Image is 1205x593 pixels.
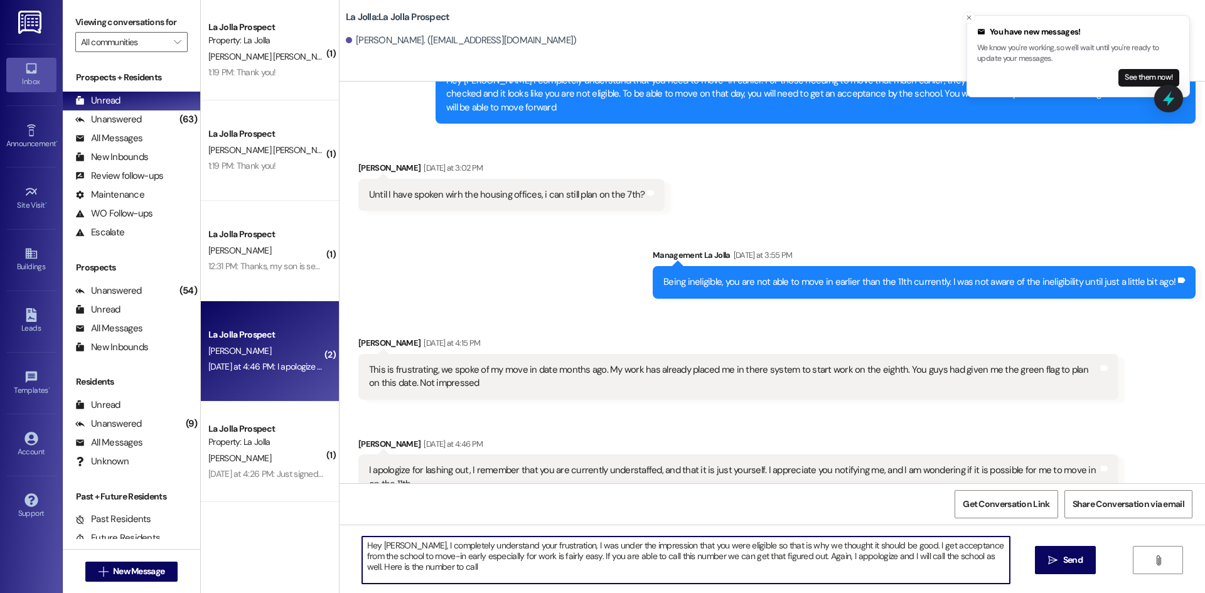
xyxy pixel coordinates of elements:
div: [DATE] at 4:46 PM [420,437,483,451]
div: Unread [75,303,120,316]
div: [PERSON_NAME] [358,437,1118,455]
div: Past Residents [75,513,151,526]
div: La Jolla Prospect [208,422,324,435]
span: [PERSON_NAME] [PERSON_NAME] [208,144,336,156]
button: New Message [85,562,178,582]
div: La Jolla Prospect [208,228,324,241]
div: Property: La Jolla [208,34,324,47]
a: Inbox [6,58,56,92]
div: New Inbounds [75,151,148,164]
div: All Messages [75,132,142,145]
div: I apologize for lashing out, I remember that you are currently understaffed, and that it is just ... [369,464,1098,491]
div: (54) [176,281,200,301]
span: [PERSON_NAME] [208,245,271,256]
i:  [174,37,181,47]
button: Close toast [963,11,975,24]
div: [DATE] at 4:26 PM: Just signed it! Thank you! [208,468,368,479]
i:  [99,567,108,577]
div: This is frustrating, we spoke of my move in date months ago. My work has already placed me in the... [369,363,1098,390]
div: Unanswered [75,284,142,297]
div: Review follow-ups [75,169,163,183]
span: Get Conversation Link [963,498,1049,511]
div: [PERSON_NAME]. ([EMAIL_ADDRESS][DOMAIN_NAME]) [346,34,577,47]
div: Being ineligible, you are not able to move in earlier than the 11th currently. I was not aware of... [663,275,1176,289]
div: Property: La Jolla [208,435,324,449]
span: • [56,137,58,146]
div: [DATE] at 4:15 PM [420,336,480,350]
div: Unread [75,398,120,412]
span: [PERSON_NAME] [208,345,271,356]
i:  [1154,555,1163,565]
div: [PERSON_NAME] [358,336,1118,354]
div: [DATE] at 3:55 PM [731,248,793,262]
div: Hey [PERSON_NAME] I completely understand that you need to move-in earlier. For those needing to ... [446,74,1176,114]
div: You have new messages! [977,26,1179,38]
div: New Inbounds [75,341,148,354]
div: Residents [63,375,200,388]
button: Share Conversation via email [1064,490,1192,518]
span: • [45,199,47,208]
div: Unanswered [75,113,142,126]
div: Future Residents [75,532,160,545]
div: (63) [176,110,200,129]
div: La Jolla Prospect [208,127,324,141]
img: ResiDesk Logo [18,11,44,34]
span: [PERSON_NAME] [PERSON_NAME] [208,51,336,62]
button: Get Conversation Link [955,490,1058,518]
div: Until I have spoken wirh the housing offices, i can still plan on the 7th? [369,188,645,201]
div: 1:19 PM: Thank you! [208,67,276,78]
div: Prospects + Residents [63,71,200,84]
a: Leads [6,304,56,338]
input: All communities [81,32,168,52]
span: • [48,384,50,393]
div: (9) [183,414,200,434]
div: All Messages [75,322,142,335]
div: [DATE] at 3:02 PM [420,161,483,174]
span: New Message [113,565,164,578]
div: Past + Future Residents [63,490,200,503]
div: Management La Jolla [653,248,1196,266]
div: Prospects [63,261,200,274]
div: All Messages [75,436,142,449]
button: Send [1035,546,1096,574]
div: La Jolla Prospect [208,328,324,341]
button: See them now! [1118,69,1179,87]
div: 12:31 PM: Thanks, my son is sending them a message to get the enrollment status updated. I'll let... [208,260,701,272]
label: Viewing conversations for [75,13,188,32]
a: Templates • [6,366,56,400]
div: La Jolla Prospect [208,21,324,34]
b: La Jolla: La Jolla Prospect [346,11,450,24]
div: Escalate [75,226,124,239]
span: Send [1063,553,1083,567]
a: Site Visit • [6,181,56,215]
i:  [1048,555,1058,565]
div: Maintenance [75,188,144,201]
a: Account [6,428,56,462]
a: Buildings [6,243,56,277]
textarea: Hey [PERSON_NAME], I completely understand your frustration, I was under the impression that you ... [362,537,1010,584]
a: Support [6,489,56,523]
div: [DATE] at 4:46 PM: I apologize for lashing out, I remember that you are currently understaffed, a... [208,361,980,372]
div: WO Follow-ups [75,207,153,220]
p: We know you're working, so we'll wait until you're ready to update your messages. [977,43,1179,65]
div: Unknown [75,455,129,468]
div: Unanswered [75,417,142,430]
span: [PERSON_NAME] [208,452,271,464]
div: [PERSON_NAME] [358,161,665,179]
span: Share Conversation via email [1073,498,1184,511]
div: 1:19 PM: Thank you! [208,160,276,171]
div: Unread [75,94,120,107]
